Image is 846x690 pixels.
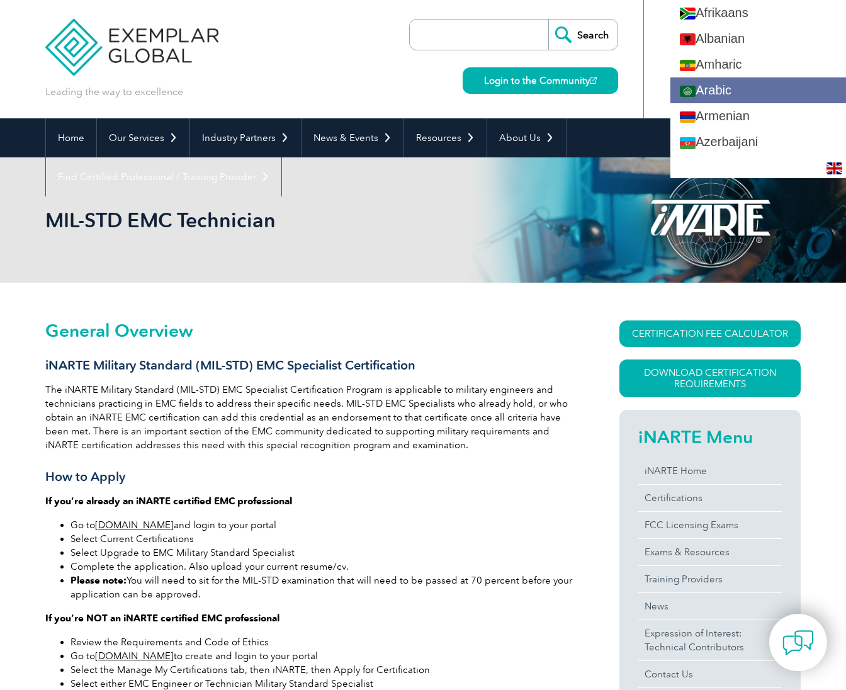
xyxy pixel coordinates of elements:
[487,118,566,157] a: About Us
[680,137,696,149] img: az
[45,85,183,99] p: Leading the way to excellence
[70,546,574,560] li: Select Upgrade to EMC Military Standard Specialist
[95,519,174,531] a: [DOMAIN_NAME]
[70,635,574,649] li: Review the Requirements and Code of Ethics
[670,52,846,77] a: Amharic
[70,560,574,574] li: Complete the application. Also upload your current resume/cv.
[70,575,127,586] strong: Please note:
[548,20,618,50] input: Search
[638,485,782,511] a: Certifications
[638,593,782,619] a: News
[638,512,782,538] a: FCC Licensing Exams
[46,157,281,196] a: Find Certified Professional / Training Provider
[95,650,174,662] a: [DOMAIN_NAME]
[638,661,782,687] a: Contact Us
[46,118,96,157] a: Home
[463,67,618,94] a: Login to the Community
[638,539,782,565] a: Exams & Resources
[782,627,814,659] img: contact-chat.png
[45,383,574,452] p: The iNARTE Military Standard (MIL-STD) EMC Specialist Certification Program is applicable to mili...
[680,111,696,123] img: hy
[638,566,782,592] a: Training Providers
[680,8,696,20] img: af
[45,469,574,485] h3: How to Apply
[619,359,801,397] a: Download Certification Requirements
[680,33,696,45] img: sq
[302,118,403,157] a: News & Events
[680,60,696,72] img: am
[680,86,696,98] img: ar
[70,663,574,677] li: Select the Manage My Certifications tab, then iNARTE, then Apply for Certification
[70,649,574,663] li: Go to to create and login to your portal
[826,162,842,174] img: en
[45,208,529,232] h1: MIL-STD EMC Technician
[45,613,279,624] strong: If you’re NOT an iNARTE certified EMC professional
[70,574,574,601] li: You will need to sit for the MIL-STD examination that will need to be passed at 70 percent before...
[670,156,846,181] a: Basque
[590,77,597,84] img: open_square.png
[45,495,292,507] strong: If you’re already an iNARTE certified EMC professional
[45,358,574,373] h3: iNARTE Military Standard (MIL-STD) EMC Specialist Certification
[619,320,801,347] a: CERTIFICATION FEE CALCULATOR
[670,129,846,155] a: Azerbaijani
[670,103,846,129] a: Armenian
[70,518,574,532] li: Go to and login to your portal
[190,118,301,157] a: Industry Partners
[670,26,846,52] a: Albanian
[70,532,574,546] li: Select Current Certifications
[97,118,189,157] a: Our Services
[638,620,782,660] a: Expression of Interest:Technical Contributors
[404,118,487,157] a: Resources
[638,458,782,484] a: iNARTE Home
[638,427,782,447] h2: iNARTE Menu
[670,77,846,103] a: Arabic
[45,320,574,341] h2: General Overview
